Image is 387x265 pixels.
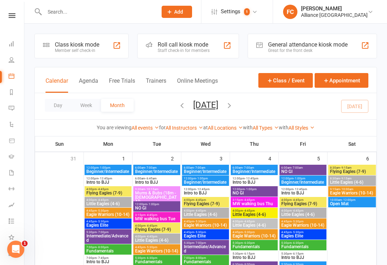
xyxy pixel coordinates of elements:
div: [PERSON_NAME] [301,5,368,12]
th: Fri [279,136,328,151]
span: Eagles Elite [86,223,130,227]
span: Settings [221,4,240,20]
span: 3:15pm [135,213,179,217]
span: Intro to BJJ [281,191,325,195]
span: 5:30pm [232,252,276,255]
span: Intro to BJJ [232,180,276,184]
span: Beginner/Intermediate [183,169,228,174]
span: - 6:30pm [145,256,157,260]
span: 4:45pm [135,246,179,249]
span: 5:30pm [281,241,325,245]
div: Roll call kiosk mode [158,41,210,48]
span: Open Mat [330,202,374,206]
span: 4:00pm [232,220,276,223]
span: 4:00pm [281,209,325,212]
span: - 12:45pm [196,188,210,191]
div: Great for the front desk [268,48,348,53]
a: All events [132,125,159,131]
span: - 8:00pm [194,256,206,260]
span: - 5:30pm [292,220,304,223]
span: Fundamentals [232,245,276,249]
th: Sun [35,136,84,151]
span: Little Eagles (4-6) [232,223,276,227]
button: Class / Event [258,73,313,88]
span: 12:00pm [281,188,325,191]
span: 4:00pm [232,209,276,212]
span: 4:45pm [232,231,276,234]
span: 3:15pm [232,198,276,202]
span: 12:00pm [86,177,130,180]
span: Little Eagles (4-6) [330,180,374,184]
span: Intro to BJJ [135,180,179,184]
span: 12:00pm [183,188,228,191]
strong: with [243,125,253,130]
span: Eagle Warriors (10-14) [135,249,179,253]
span: Little Eagles (4-6) [183,212,228,217]
span: Flying Eagles (7-9) [86,191,130,195]
span: - 6:15pm [243,252,255,255]
span: 6:00am [183,166,228,169]
span: Intermediate/Advanced [183,245,228,253]
span: Eagle Warriors (10-14) [86,212,130,217]
span: - 1:00pm [293,177,305,180]
span: 5:30pm [281,252,325,255]
button: Add [162,6,192,18]
a: Dashboard [9,37,25,53]
div: Member self check-in [55,48,99,53]
strong: You are viewing [97,125,132,130]
span: - 1:00pm [99,166,110,169]
button: Calendar [46,77,68,93]
span: 12:00pm [183,177,228,180]
span: - 4:45pm [243,220,255,223]
span: - 7:45pm [97,256,109,260]
span: - 7:00am [243,166,254,169]
a: Assessments [9,198,25,214]
span: - 7:00pm [194,241,206,245]
a: Reports [9,85,25,101]
span: 6:00am [135,177,179,180]
span: - 6:30pm [292,241,304,245]
span: - 1:00pm [196,177,208,180]
span: Fundamentals [135,260,179,264]
div: General attendance kiosk mode [268,41,348,48]
span: Flying Eagles (7-9) [330,169,374,174]
th: Mon [84,136,133,151]
span: - 12:45pm [99,177,112,180]
div: Alliance [GEOGRAPHIC_DATA] [301,12,368,18]
span: Eagles Elite [281,234,325,238]
span: 6:00am [232,166,276,169]
span: - 4:45pm [194,198,206,202]
span: Intro to BJJ [183,191,228,195]
span: Intermediate/Advanced [86,234,130,242]
span: 9:15am [330,188,374,191]
span: - 9:15am [340,166,352,169]
span: 12:00pm [281,177,325,180]
span: 12:00pm [232,188,276,191]
span: - 5:30pm [194,220,206,223]
span: Fundamentals [183,260,228,264]
span: - 7:00pm [97,231,109,234]
span: - 5:30pm [97,220,109,223]
span: 4:45pm [183,231,228,234]
span: 9:30am [135,188,179,191]
span: 4:00pm [183,198,228,202]
span: - 12:00pm [342,198,355,202]
span: - 7:00am [194,166,205,169]
div: 6 [366,152,376,164]
div: 31 [71,152,83,164]
span: Little Eagles (4-6) [135,238,179,242]
span: - 5:30pm [292,231,304,234]
strong: for [159,125,166,130]
button: Day [45,99,71,112]
span: 1 [244,8,250,15]
span: 5:30pm [135,256,179,260]
span: 5:30pm [232,241,276,245]
span: - 1:00pm [245,188,257,191]
span: Beginner/Intermediate [183,180,228,184]
span: - 12:45pm [245,177,258,180]
button: Month [101,99,134,112]
div: 5 [317,152,327,164]
span: 4:00pm [86,188,130,191]
span: - 1:00pm [147,203,159,206]
th: Sat [328,136,377,151]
